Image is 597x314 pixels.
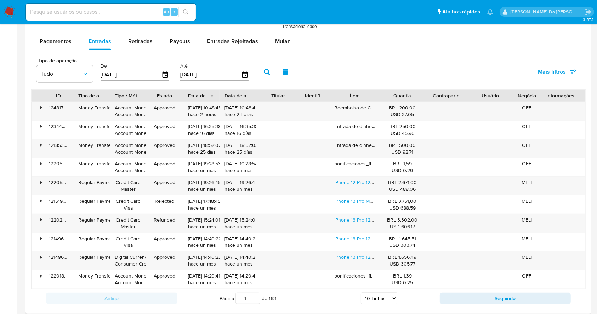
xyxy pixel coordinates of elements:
span: 3.157.3 [583,17,593,22]
p: patricia.varelo@mercadopago.com.br [511,8,582,15]
span: Alt [164,8,169,15]
input: Pesquise usuários ou casos... [26,7,196,17]
span: Atalhos rápidos [442,8,480,16]
a: Sair [584,8,592,16]
a: Notificações [487,9,493,15]
button: search-icon [178,7,193,17]
span: s [173,8,175,15]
